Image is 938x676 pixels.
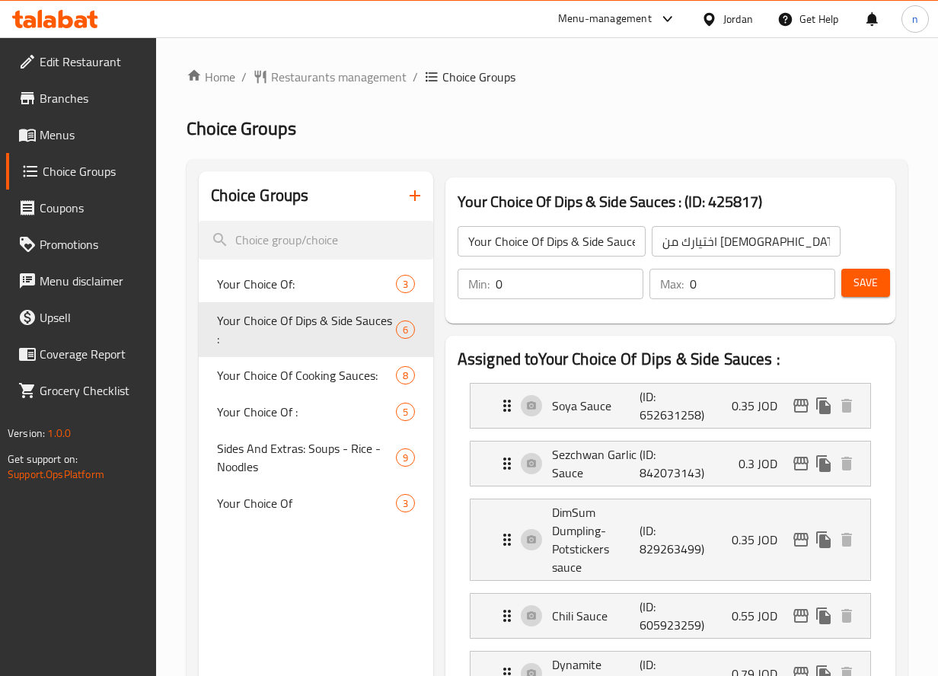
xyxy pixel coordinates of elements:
[6,116,157,153] a: Menus
[40,235,145,253] span: Promotions
[199,266,433,302] div: Your Choice Of:3
[6,43,157,80] a: Edit Restaurant
[397,277,414,292] span: 3
[199,302,433,357] div: Your Choice Of Dips & Side Sauces :6
[6,336,157,372] a: Coverage Report
[8,449,78,469] span: Get support on:
[217,275,395,293] span: Your Choice Of:
[812,604,835,627] button: duplicate
[199,221,433,260] input: search
[413,68,418,86] li: /
[458,493,883,587] li: Expand
[397,368,414,383] span: 8
[43,162,145,180] span: Choice Groups
[812,394,835,417] button: duplicate
[211,184,308,207] h2: Choice Groups
[640,445,698,482] p: (ID: 842073143)
[458,587,883,645] li: Expand
[396,494,415,512] div: Choices
[471,499,870,580] div: Expand
[835,604,858,627] button: delete
[790,604,812,627] button: edit
[732,531,790,549] p: 0.35 JOD
[732,607,790,625] p: 0.55 JOD
[812,452,835,475] button: duplicate
[8,464,104,484] a: Support.OpsPlatform
[396,320,415,339] div: Choices
[397,496,414,511] span: 3
[640,598,698,634] p: (ID: 605923259)
[853,273,878,292] span: Save
[397,451,414,465] span: 9
[396,275,415,293] div: Choices
[40,53,145,71] span: Edit Restaurant
[397,323,414,337] span: 6
[471,384,870,428] div: Expand
[187,111,296,145] span: Choice Groups
[40,345,145,363] span: Coverage Report
[552,503,640,576] p: DimSum Dumpling-Potstickers sauce
[732,397,790,415] p: 0.35 JOD
[253,68,407,86] a: Restaurants management
[40,89,145,107] span: Branches
[723,11,753,27] div: Jordan
[660,275,684,293] p: Max:
[471,442,870,486] div: Expand
[552,607,640,625] p: Chili Sauce
[640,387,698,424] p: (ID: 652631258)
[790,528,812,551] button: edit
[458,377,883,435] li: Expand
[241,68,247,86] li: /
[442,68,515,86] span: Choice Groups
[199,357,433,394] div: Your Choice Of Cooking Sauces:8
[199,394,433,430] div: Your Choice Of :5
[790,452,812,475] button: edit
[6,80,157,116] a: Branches
[40,308,145,327] span: Upsell
[552,397,640,415] p: Soya Sauce
[458,348,883,371] h2: Assigned to Your Choice Of Dips & Side Sauces :
[199,430,433,485] div: Sides And Extras: Soups - Rice - Noodles9
[912,11,918,27] span: n
[471,594,870,638] div: Expand
[217,439,395,476] span: Sides And Extras: Soups - Rice - Noodles
[468,275,490,293] p: Min:
[835,452,858,475] button: delete
[640,521,698,558] p: (ID: 829263499)
[552,445,640,482] p: Sezchwan Garlic Sauce
[217,366,395,384] span: Your Choice Of Cooking Sauces:
[835,528,858,551] button: delete
[6,190,157,226] a: Coupons
[40,126,145,144] span: Menus
[40,381,145,400] span: Grocery Checklist
[271,68,407,86] span: Restaurants management
[187,68,235,86] a: Home
[458,190,883,214] h3: Your Choice Of Dips & Side Sauces : (ID: 425817)
[8,423,45,443] span: Version:
[40,272,145,290] span: Menu disclaimer
[6,226,157,263] a: Promotions
[396,403,415,421] div: Choices
[40,199,145,217] span: Coupons
[841,269,890,297] button: Save
[217,494,395,512] span: Your Choice Of
[6,153,157,190] a: Choice Groups
[217,403,395,421] span: Your Choice Of :
[790,394,812,417] button: edit
[835,394,858,417] button: delete
[396,448,415,467] div: Choices
[6,299,157,336] a: Upsell
[47,423,71,443] span: 1.0.0
[199,485,433,521] div: Your Choice Of3
[6,263,157,299] a: Menu disclaimer
[458,435,883,493] li: Expand
[397,405,414,419] span: 5
[217,311,395,348] span: Your Choice Of Dips & Side Sauces :
[739,454,790,473] p: 0.3 JOD
[6,372,157,409] a: Grocery Checklist
[558,10,652,28] div: Menu-management
[396,366,415,384] div: Choices
[812,528,835,551] button: duplicate
[187,68,908,86] nav: breadcrumb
